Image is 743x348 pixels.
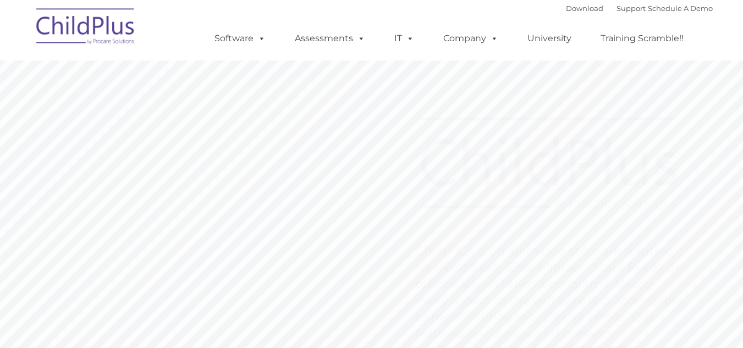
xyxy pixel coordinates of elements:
a: IT [383,27,425,49]
a: Download [566,4,603,13]
a: Company [432,27,509,49]
a: Assessments [284,27,376,49]
a: Software [203,27,277,49]
a: Support [617,4,646,13]
a: Schedule A Demo [648,4,713,13]
a: Training Scramble!! [590,27,695,49]
font: | [566,4,713,13]
img: ChildPlus by Procare Solutions [31,1,141,56]
a: University [516,27,582,49]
